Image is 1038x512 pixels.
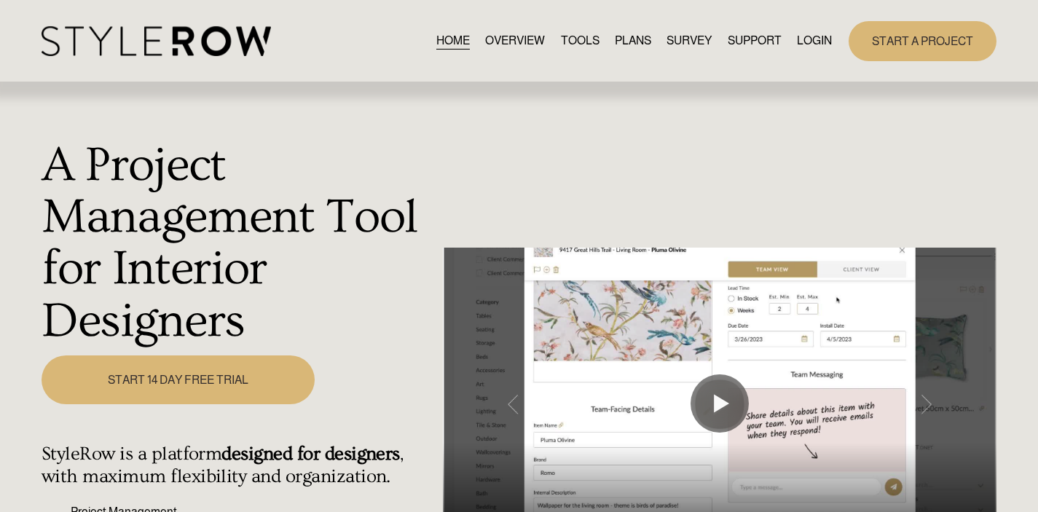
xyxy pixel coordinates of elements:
[485,31,545,51] a: OVERVIEW
[728,32,782,50] span: SUPPORT
[797,31,832,51] a: LOGIN
[221,443,399,465] strong: designed for designers
[615,31,651,51] a: PLANS
[436,31,470,51] a: HOME
[849,21,996,61] a: START A PROJECT
[728,31,782,51] a: folder dropdown
[561,31,599,51] a: TOOLS
[42,26,271,56] img: StyleRow
[42,355,315,404] a: START 14 DAY FREE TRIAL
[42,140,435,347] h1: A Project Management Tool for Interior Designers
[691,374,749,433] button: Play
[667,31,712,51] a: SURVEY
[42,443,435,488] h4: StyleRow is a platform , with maximum flexibility and organization.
